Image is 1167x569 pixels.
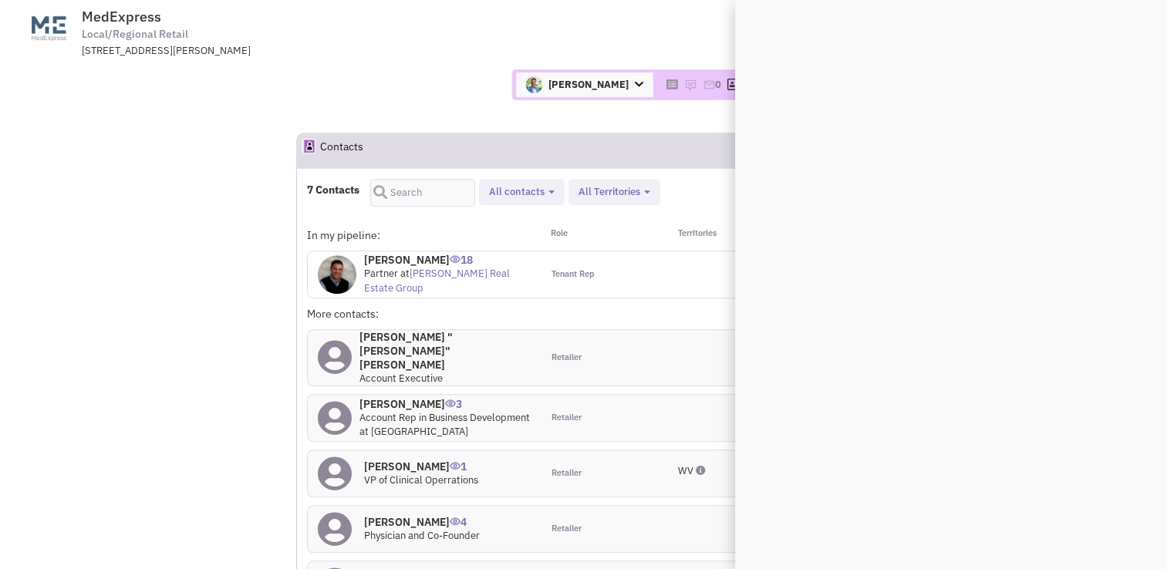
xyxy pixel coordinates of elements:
img: 9--Bk7IdSkOSitcn0AdQjg.jpg [318,255,356,294]
span: 18 [450,241,473,267]
span: VP of Clinical Operrations [364,473,478,487]
button: All contacts [484,184,559,200]
div: [STREET_ADDRESS][PERSON_NAME] [82,44,484,59]
span: Retailer [551,352,581,364]
h4: [PERSON_NAME] [364,460,478,473]
span: Tenant Rep [551,268,594,281]
img: icon-UserInteraction.png [445,399,456,407]
span: 3 [445,386,462,411]
span: Physician and Co-Founder [364,529,480,542]
span: Retailer [551,467,581,480]
span: All Territories [578,185,640,198]
span: Partner [364,267,398,280]
h4: [PERSON_NAME] [364,253,531,267]
span: [PERSON_NAME] [516,72,653,97]
img: icon-note.png [684,79,696,91]
span: MedExpress [82,8,161,25]
img: icon-UserInteraction.png [450,255,460,263]
h4: 7 Contacts [307,183,359,197]
span: Retailer [551,412,581,424]
img: icon-UserInteraction.png [450,462,460,470]
h4: [PERSON_NAME] [364,515,480,529]
h2: Contacts [320,133,363,167]
img: W7vr0x00b0GZC0PPbilSCg.png [525,76,542,93]
a: [PERSON_NAME] Real Estate Group [364,267,510,295]
div: Territories [658,227,775,243]
img: icon-email-active-16.png [703,79,715,91]
button: All Territories [574,184,655,200]
img: icon-UserInteraction.png [450,517,460,525]
span: 4 [450,503,467,529]
div: More contacts: [307,306,541,322]
span: WV [678,464,693,477]
span: Retailer [551,523,581,535]
span: 1 [450,448,467,473]
span: Account Rep in Business Development at [GEOGRAPHIC_DATA] [359,411,530,439]
div: In my pipeline: [307,227,541,243]
h4: [PERSON_NAME] [359,397,531,411]
span: Account Executive [359,372,443,385]
input: Search [370,179,475,207]
div: Role [541,227,658,243]
span: All contacts [489,185,545,198]
span: Local/Regional Retail [82,26,188,42]
span: 0 [715,78,721,91]
span: at [364,267,510,295]
h4: [PERSON_NAME] "[PERSON_NAME]" [PERSON_NAME] [359,330,531,372]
